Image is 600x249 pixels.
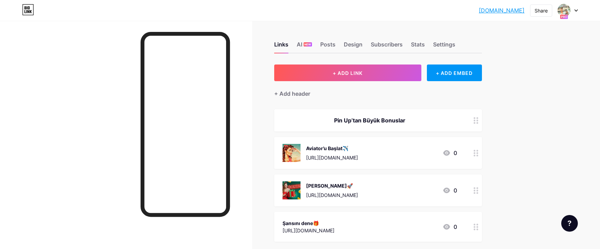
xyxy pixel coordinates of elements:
[306,145,358,152] div: Aviator’u Başlat✈️
[535,7,548,14] div: Share
[297,40,312,53] div: AI
[283,144,301,162] img: Aviator’u Başlat✈️
[306,191,358,199] div: [URL][DOMAIN_NAME]
[442,149,457,157] div: 0
[333,70,362,76] span: + ADD LINK
[306,182,358,189] div: [PERSON_NAME]🚀
[371,40,403,53] div: Subscribers
[344,40,362,53] div: Design
[557,4,571,17] img: pinupaviator
[427,65,482,81] div: + ADD EMBED
[283,181,301,199] img: Şimdi Deneyin🚀
[411,40,425,53] div: Stats
[274,40,288,53] div: Links
[306,154,358,161] div: [URL][DOMAIN_NAME]
[283,227,334,234] div: [URL][DOMAIN_NAME]
[479,6,525,15] a: [DOMAIN_NAME]
[274,65,421,81] button: + ADD LINK
[320,40,335,53] div: Posts
[442,186,457,195] div: 0
[304,42,311,46] span: NEW
[433,40,455,53] div: Settings
[283,220,334,227] div: Şansını dene🎁
[442,223,457,231] div: 0
[283,116,457,124] div: Pin Up’tan Büyük Bonuslar
[274,89,310,98] div: + Add header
